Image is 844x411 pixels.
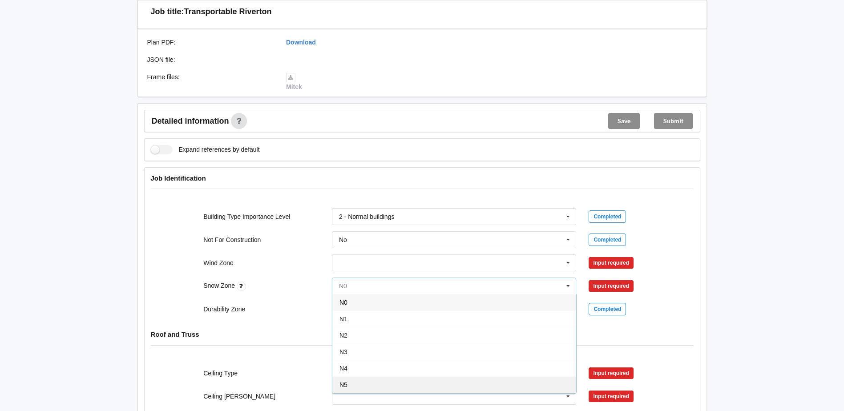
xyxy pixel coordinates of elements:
[203,259,234,266] label: Wind Zone
[141,38,280,47] div: Plan PDF :
[203,370,238,377] label: Ceiling Type
[203,236,261,243] label: Not For Construction
[151,7,184,17] h3: Job title:
[286,39,316,46] a: Download
[339,381,347,388] span: N5
[141,73,280,91] div: Frame files :
[203,393,275,400] label: Ceiling [PERSON_NAME]
[203,306,245,313] label: Durability Zone
[589,391,634,402] div: Input required
[339,348,347,355] span: N3
[589,367,634,379] div: Input required
[141,55,280,64] div: JSON file :
[203,213,290,220] label: Building Type Importance Level
[184,7,272,17] h3: Transportable Riverton
[589,210,626,223] div: Completed
[151,174,694,182] h4: Job Identification
[589,234,626,246] div: Completed
[589,280,634,292] div: Input required
[151,145,260,154] label: Expand references by default
[203,282,237,289] label: Snow Zone
[339,237,347,243] div: No
[339,315,347,322] span: N1
[589,303,626,315] div: Completed
[339,299,347,306] span: N0
[286,73,302,90] a: Mitek
[151,330,694,338] h4: Roof and Truss
[339,332,347,339] span: N2
[339,365,347,372] span: N4
[339,214,395,220] div: 2 - Normal buildings
[152,117,229,125] span: Detailed information
[589,257,634,269] div: Input required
